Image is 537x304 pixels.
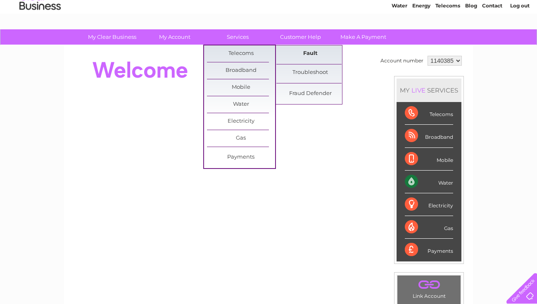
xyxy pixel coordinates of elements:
a: Telecoms [207,45,275,62]
a: 0333 014 3131 [381,4,438,14]
a: My Account [141,29,209,45]
div: Telecoms [405,102,453,125]
div: Gas [405,216,453,239]
a: Fraud Defender [276,85,345,102]
div: Payments [405,239,453,261]
div: Electricity [405,193,453,216]
a: Water [392,35,407,41]
a: Services [204,29,272,45]
div: Water [405,171,453,193]
a: Make A Payment [329,29,397,45]
a: Customer Help [266,29,335,45]
a: Gas [207,130,275,147]
img: logo.png [19,21,61,47]
a: Electricity [207,113,275,130]
a: Energy [412,35,430,41]
a: Water [207,96,275,113]
a: Blog [465,35,477,41]
td: Account number [378,54,425,68]
div: LIVE [410,86,427,94]
a: Troubleshoot [276,64,345,81]
a: Log out [510,35,530,41]
div: Mobile [405,148,453,171]
a: My Clear Business [78,29,146,45]
a: Payments [207,149,275,166]
div: Broadband [405,125,453,147]
div: MY SERVICES [397,78,461,102]
a: Mobile [207,79,275,96]
td: Link Account [397,275,461,301]
a: . [399,278,459,292]
a: Fault [276,45,345,62]
div: Clear Business is a trading name of Verastar Limited (registered in [GEOGRAPHIC_DATA] No. 3667643... [74,5,464,40]
a: Broadband [207,62,275,79]
a: Contact [482,35,502,41]
a: Telecoms [435,35,460,41]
